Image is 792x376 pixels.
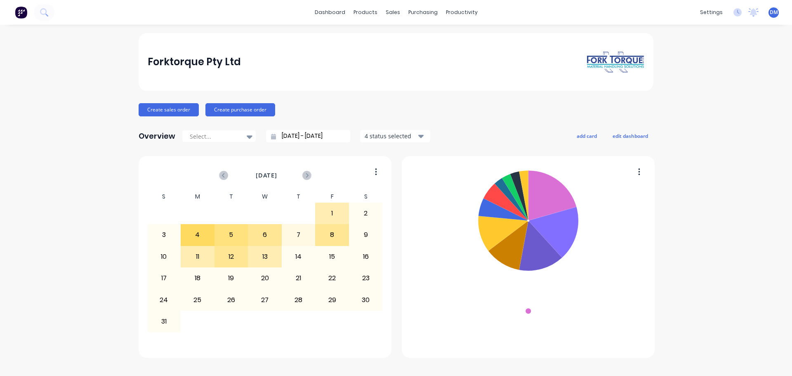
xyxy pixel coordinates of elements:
[148,268,181,289] div: 17
[181,268,214,289] div: 18
[316,289,349,310] div: 29
[587,51,644,73] img: Forktorque Pty Ltd
[15,6,27,19] img: Factory
[282,289,315,310] div: 28
[256,171,277,180] span: [DATE]
[282,246,315,267] div: 14
[181,289,214,310] div: 25
[248,225,281,245] div: 6
[349,203,382,224] div: 2
[148,225,181,245] div: 3
[349,6,382,19] div: products
[360,130,430,142] button: 4 status selected
[349,225,382,245] div: 9
[316,225,349,245] div: 8
[349,289,382,310] div: 30
[214,191,248,203] div: T
[181,225,214,245] div: 4
[316,246,349,267] div: 15
[571,130,602,141] button: add card
[148,289,181,310] div: 24
[139,103,199,116] button: Create sales order
[248,268,281,289] div: 20
[181,246,214,267] div: 11
[349,246,382,267] div: 16
[148,54,241,70] div: Forktorque Pty Ltd
[315,191,349,203] div: F
[215,246,248,267] div: 12
[215,268,248,289] div: 19
[139,128,175,144] div: Overview
[248,246,281,267] div: 13
[316,268,349,289] div: 22
[248,289,281,310] div: 27
[181,191,214,203] div: M
[148,311,181,332] div: 31
[147,191,181,203] div: S
[382,6,404,19] div: sales
[248,191,282,203] div: W
[282,268,315,289] div: 21
[607,130,653,141] button: edit dashboard
[311,6,349,19] a: dashboard
[404,6,442,19] div: purchasing
[696,6,727,19] div: settings
[349,191,383,203] div: S
[205,103,275,116] button: Create purchase order
[215,225,248,245] div: 5
[770,9,778,16] span: DM
[215,289,248,310] div: 26
[442,6,482,19] div: productivity
[282,225,315,245] div: 7
[282,191,316,203] div: T
[148,246,181,267] div: 10
[365,132,417,140] div: 4 status selected
[316,203,349,224] div: 1
[349,268,382,289] div: 23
